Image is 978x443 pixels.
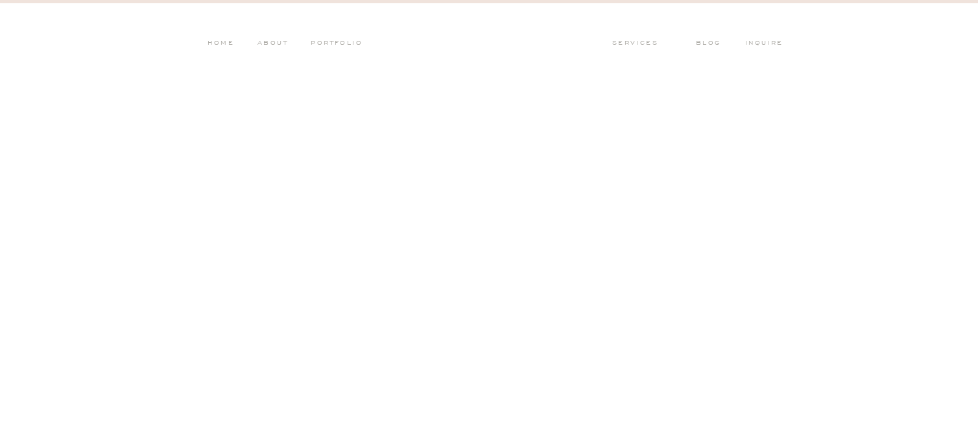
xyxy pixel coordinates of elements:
[745,38,789,50] a: inquire
[309,38,363,50] a: PORTFOLIO
[612,38,676,50] a: services
[207,38,234,50] a: HOME
[254,38,288,50] a: ABOUT
[696,38,730,50] a: blog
